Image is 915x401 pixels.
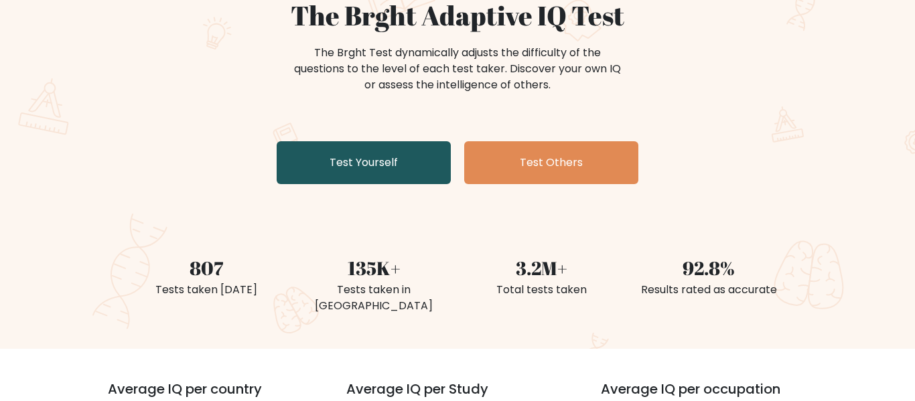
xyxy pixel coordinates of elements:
a: Test Others [464,141,638,184]
div: 807 [131,254,282,282]
a: Test Yourself [277,141,451,184]
div: Tests taken in [GEOGRAPHIC_DATA] [298,282,449,314]
div: Results rated as accurate [633,282,784,298]
div: 92.8% [633,254,784,282]
div: Total tests taken [466,282,617,298]
div: The Brght Test dynamically adjusts the difficulty of the questions to the level of each test take... [290,45,625,93]
div: 135K+ [298,254,449,282]
div: Tests taken [DATE] [131,282,282,298]
div: 3.2M+ [466,254,617,282]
